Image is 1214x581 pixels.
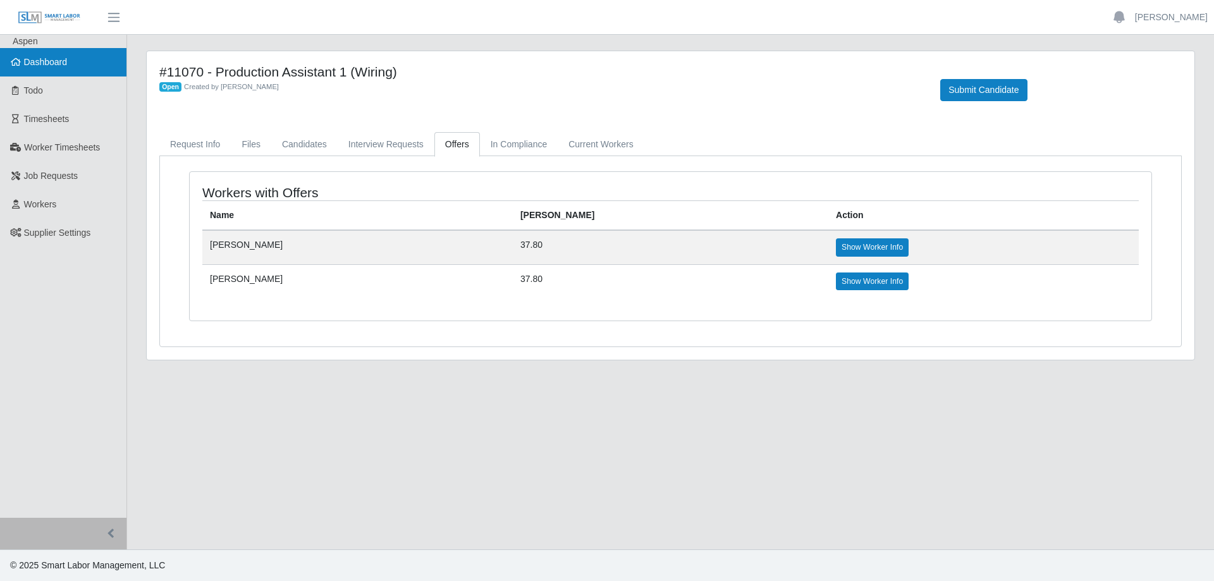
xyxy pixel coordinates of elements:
[24,142,100,152] span: Worker Timesheets
[202,264,513,298] td: [PERSON_NAME]
[159,82,181,92] span: Open
[202,185,582,200] h4: Workers with Offers
[513,230,828,264] td: 37.80
[434,132,480,157] a: Offers
[10,560,165,570] span: © 2025 Smart Labor Management, LLC
[202,230,513,264] td: [PERSON_NAME]
[18,11,81,25] img: SLM Logo
[513,201,828,231] th: [PERSON_NAME]
[836,272,909,290] a: Show Worker Info
[24,114,70,124] span: Timesheets
[13,36,38,46] span: Aspen
[1135,11,1208,24] a: [PERSON_NAME]
[513,264,828,298] td: 37.80
[24,228,91,238] span: Supplier Settings
[480,132,558,157] a: In Compliance
[828,201,1139,231] th: Action
[24,57,68,67] span: Dashboard
[231,132,271,157] a: Files
[271,132,338,157] a: Candidates
[184,83,279,90] span: Created by [PERSON_NAME]
[159,64,921,80] h4: #11070 - Production Assistant 1 (Wiring)
[24,199,57,209] span: Workers
[202,201,513,231] th: Name
[338,132,434,157] a: Interview Requests
[558,132,644,157] a: Current Workers
[940,79,1027,101] button: Submit Candidate
[24,171,78,181] span: Job Requests
[159,132,231,157] a: Request Info
[836,238,909,256] a: Show Worker Info
[24,85,43,95] span: Todo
